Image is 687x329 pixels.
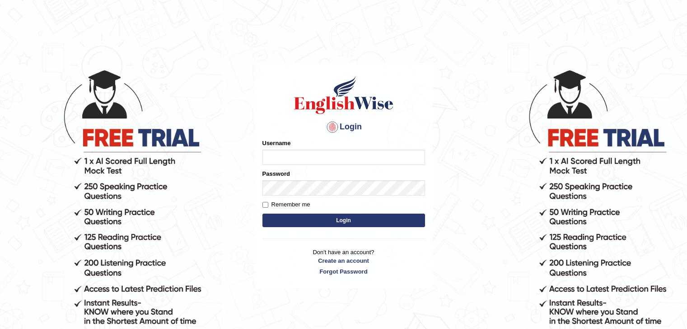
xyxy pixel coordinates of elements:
img: Logo of English Wise sign in for intelligent practice with AI [292,75,395,115]
button: Login [262,214,425,227]
label: Remember me [262,200,310,209]
h4: Login [262,120,425,134]
a: Forgot Password [262,267,425,276]
a: Create an account [262,256,425,265]
label: Username [262,139,291,147]
p: Don't have an account? [262,248,425,276]
label: Password [262,169,290,178]
input: Remember me [262,202,268,208]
